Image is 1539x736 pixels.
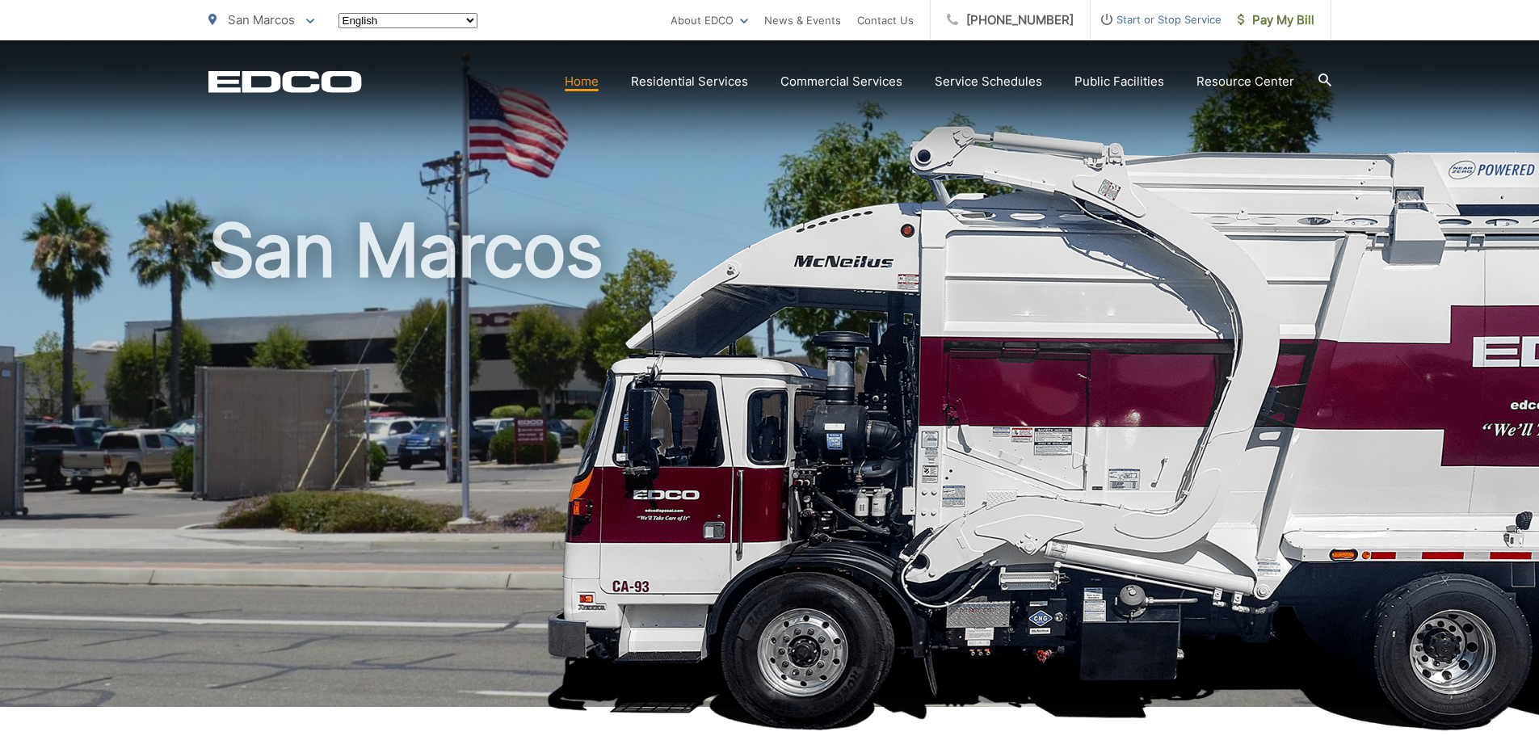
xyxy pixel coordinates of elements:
a: Contact Us [857,11,914,30]
a: Commercial Services [780,72,902,91]
a: About EDCO [671,11,748,30]
h1: San Marcos [208,210,1331,721]
span: San Marcos [228,12,295,27]
a: News & Events [764,11,841,30]
a: EDCD logo. Return to the homepage. [208,70,362,93]
span: Pay My Bill [1238,11,1314,30]
a: Service Schedules [935,72,1042,91]
a: Public Facilities [1074,72,1164,91]
a: Resource Center [1196,72,1294,91]
a: Home [565,72,599,91]
a: Residential Services [631,72,748,91]
select: Select a language [338,13,477,28]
